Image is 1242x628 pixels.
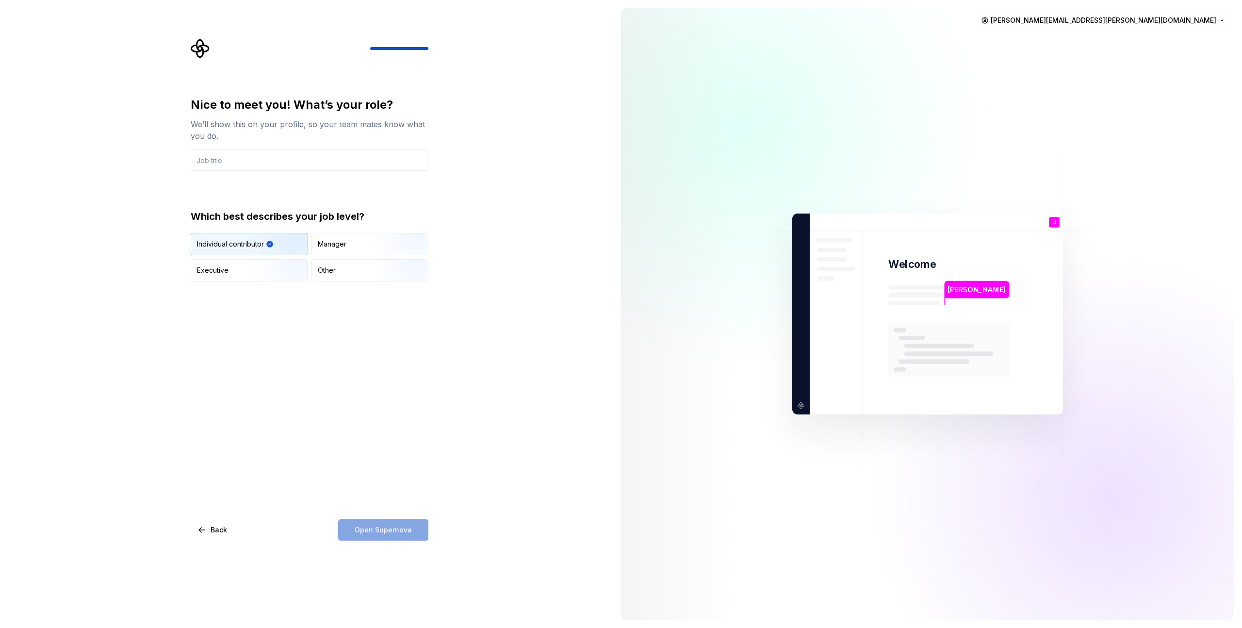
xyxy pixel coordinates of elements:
div: Which best describes your job level? [191,210,428,223]
button: Back [191,519,235,541]
div: Manager [318,239,346,249]
div: Individual contributor [197,239,264,249]
div: Nice to meet you! What’s your role? [191,97,428,113]
p: Welcome [888,257,936,271]
div: We’ll show this on your profile, so your team mates know what you do. [191,118,428,142]
svg: Supernova Logo [191,39,210,58]
span: [PERSON_NAME][EMAIL_ADDRESS][PERSON_NAME][DOMAIN_NAME] [991,16,1216,25]
p: [PERSON_NAME] [948,284,1006,295]
p: J [1053,220,1056,225]
div: Executive [197,265,229,275]
input: Job title [191,149,428,171]
span: Back [211,525,227,535]
button: [PERSON_NAME][EMAIL_ADDRESS][PERSON_NAME][DOMAIN_NAME] [977,12,1230,29]
div: Other [318,265,336,275]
